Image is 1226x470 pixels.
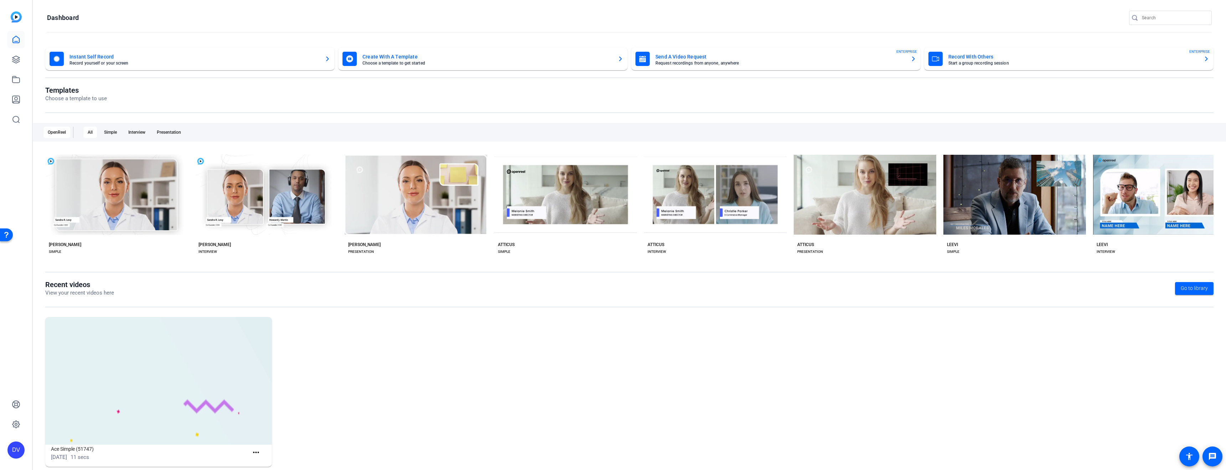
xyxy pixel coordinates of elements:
[43,127,70,138] div: OpenReel
[49,249,61,255] div: SIMPLE
[45,86,107,94] h1: Templates
[947,249,959,255] div: SIMPLE
[655,61,905,65] mat-card-subtitle: Request recordings from anyone, anywhere
[1175,282,1214,295] a: Go to library
[45,317,272,445] img: Ace Simple (51747)
[348,249,374,255] div: PRESENTATION
[199,242,231,247] div: [PERSON_NAME]
[69,61,319,65] mat-card-subtitle: Record yourself or your screen
[797,249,823,255] div: PRESENTATION
[655,52,905,61] mat-card-title: Send A Video Request
[631,47,921,70] button: Send A Video RequestRequest recordings from anyone, anywhereENTERPRISE
[948,52,1198,61] mat-card-title: Record With Others
[348,242,381,247] div: [PERSON_NAME]
[1189,49,1210,54] span: ENTERPRISE
[45,280,114,289] h1: Recent videos
[797,242,814,247] div: ATTICUS
[947,242,958,247] div: LEEVI
[83,127,97,138] div: All
[1181,285,1208,292] span: Go to library
[45,289,114,297] p: View your recent videos here
[498,242,515,247] div: ATTICUS
[362,61,612,65] mat-card-subtitle: Choose a template to get started
[51,454,67,460] span: [DATE]
[1097,249,1115,255] div: INTERVIEW
[71,454,89,460] span: 11 secs
[648,242,664,247] div: ATTICUS
[199,249,217,255] div: INTERVIEW
[124,127,150,138] div: Interview
[100,127,121,138] div: Simple
[7,441,25,459] div: DV
[1142,14,1206,22] input: Search
[1185,452,1194,461] mat-icon: accessibility
[51,445,249,453] h1: Ace Simple (51747)
[252,448,261,457] mat-icon: more_horiz
[498,249,510,255] div: SIMPLE
[948,61,1198,65] mat-card-subtitle: Start a group recording session
[153,127,185,138] div: Presentation
[45,94,107,103] p: Choose a template to use
[648,249,666,255] div: INTERVIEW
[69,52,319,61] mat-card-title: Instant Self Record
[47,14,79,22] h1: Dashboard
[924,47,1214,70] button: Record With OthersStart a group recording sessionENTERPRISE
[11,11,22,22] img: blue-gradient.svg
[1097,242,1108,247] div: LEEVI
[1208,452,1217,461] mat-icon: message
[45,47,335,70] button: Instant Self RecordRecord yourself or your screen
[362,52,612,61] mat-card-title: Create With A Template
[49,242,81,247] div: [PERSON_NAME]
[338,47,628,70] button: Create With A TemplateChoose a template to get started
[896,49,917,54] span: ENTERPRISE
